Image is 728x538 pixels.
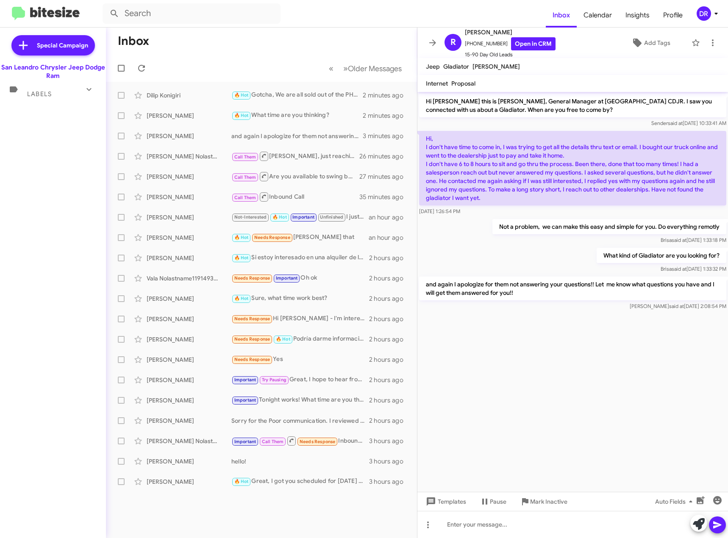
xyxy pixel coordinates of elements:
div: Sorry for the Poor communication. I reviewed your profile and i did not see any emails. Feel free... [231,416,369,425]
span: Mark Inactive [530,494,567,509]
nav: Page navigation example [324,60,407,77]
span: 🔥 Hot [234,235,249,240]
span: Older Messages [348,64,402,73]
div: [PERSON_NAME] [147,213,231,222]
div: Sure, what time work best? [231,294,369,303]
div: [PERSON_NAME] [147,477,231,486]
div: [PERSON_NAME] [147,457,231,466]
span: Auto Fields [655,494,696,509]
button: DR [689,6,719,21]
a: Open in CRM [511,37,556,50]
button: Add Tags [614,35,687,50]
span: « [329,63,333,74]
div: Vala Nolastname119149348 [147,274,231,283]
div: [PERSON_NAME] [147,376,231,384]
div: 2 hours ago [369,355,410,364]
a: Insights [619,3,656,28]
span: Labels [27,90,52,98]
span: [PERSON_NAME] [472,63,520,70]
div: What time are you thinking? [231,111,363,120]
h1: Inbox [118,34,149,48]
span: 🔥 Hot [234,113,249,118]
div: [PERSON_NAME] [147,193,231,201]
div: Podría darme información sobre el gladiador [231,334,369,344]
div: [PERSON_NAME] [147,111,231,120]
button: Previous [324,60,339,77]
span: 🔥 Hot [234,92,249,98]
span: Needs Response [234,336,270,342]
button: Templates [417,494,473,509]
div: [PERSON_NAME] [147,294,231,303]
p: and again I apologize for them not answering your questions!! Let me know what questions you have... [419,277,726,300]
div: [PERSON_NAME] [147,172,231,181]
span: [DATE] 1:26:54 PM [419,208,460,214]
input: Search [103,3,281,24]
div: 2 hours ago [369,376,410,384]
span: Important [234,377,256,383]
div: Dilip Konigiri [147,91,231,100]
a: Special Campaign [11,35,95,55]
button: Auto Fields [648,494,703,509]
div: [PERSON_NAME] Nolastname117713434 [147,152,231,161]
span: Important [292,214,314,220]
div: and again I apologize for them not answering your questions!! Let me know what questions you have... [231,132,363,140]
div: an hour ago [369,233,410,242]
p: Not a problem, we can make this easy and simple for you. Do everything remotly [492,219,726,234]
div: [PERSON_NAME], just reaching back out to you! [231,151,359,161]
div: Inbound Call [231,435,369,446]
span: 🔥 Hot [234,255,249,261]
span: Try Pausing [262,377,286,383]
div: 3 hours ago [369,437,410,445]
span: Special Campaign [37,41,88,50]
button: Pause [473,494,513,509]
div: Hi [PERSON_NAME] - I'm interested in a two door manual but you guys don't have them on sale anymo... [231,314,369,324]
span: 🔥 Hot [272,214,287,220]
span: [PHONE_NUMBER] [465,37,556,50]
div: Si estoy interesado en una alquiler de la wagoneer s [231,253,369,263]
div: 2 minutes ago [363,91,410,100]
span: Proposal [451,80,475,87]
div: 2 minutes ago [363,111,410,120]
span: Needs Response [300,439,336,444]
div: 2 hours ago [369,335,410,344]
p: What kind of Gladiator are you looking for? [597,248,726,263]
span: Call Them [262,439,284,444]
div: [PERSON_NAME] [147,132,231,140]
a: Inbox [546,3,577,28]
div: 3 hours ago [369,477,410,486]
span: 15-90 Day Old Leads [465,50,556,59]
div: [PERSON_NAME] [147,396,231,405]
span: Needs Response [234,275,270,281]
div: Great, I hope to hear from you soon! [231,375,369,385]
div: [PERSON_NAME] [147,416,231,425]
span: Not-Interested [234,214,267,220]
div: Inbound Call [231,191,359,202]
span: » [343,63,348,74]
span: Pause [490,494,506,509]
span: Sender [DATE] 10:33:41 AM [651,120,726,126]
div: [PERSON_NAME] Nolastname120289962 [147,437,231,445]
span: Needs Response [234,316,270,322]
span: R [450,36,456,49]
span: [PERSON_NAME] [DATE] 2:08:54 PM [630,303,726,309]
span: Profile [656,3,689,28]
div: [PERSON_NAME] [147,315,231,323]
div: 26 minutes ago [359,152,410,161]
p: Hi [PERSON_NAME] this is [PERSON_NAME], General Manager at [GEOGRAPHIC_DATA] CDJR. I saw you conn... [419,94,726,117]
div: 2 hours ago [369,396,410,405]
span: Needs Response [254,235,290,240]
div: [PERSON_NAME] that [231,233,369,242]
div: 2 hours ago [369,315,410,323]
div: Oh ok [231,273,369,283]
span: Important [234,439,256,444]
a: Calendar [577,3,619,28]
span: 🔥 Hot [276,336,290,342]
div: [PERSON_NAME] [147,233,231,242]
span: Jeep [426,63,440,70]
span: Important [276,275,298,281]
div: Gotcha, We are all sold out of the PHEV's [231,90,363,100]
div: [PERSON_NAME] [147,355,231,364]
span: Important [234,397,256,403]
